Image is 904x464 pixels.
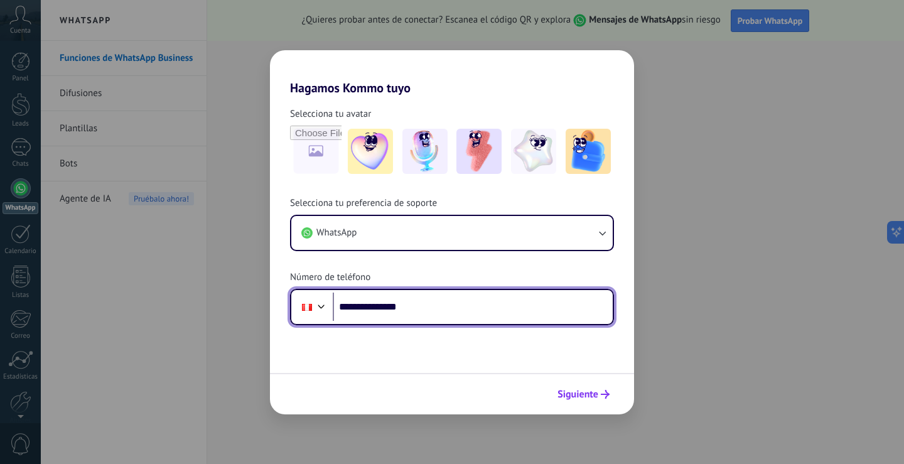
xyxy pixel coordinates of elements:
[316,227,357,239] span: WhatsApp
[511,129,556,174] img: -4.jpeg
[290,108,371,121] span: Selecciona tu avatar
[290,271,370,284] span: Número de teléfono
[295,294,319,320] div: Peru: + 51
[402,129,448,174] img: -2.jpeg
[566,129,611,174] img: -5.jpeg
[557,390,598,399] span: Siguiente
[348,129,393,174] img: -1.jpeg
[456,129,502,174] img: -3.jpeg
[290,197,437,210] span: Selecciona tu preferencia de soporte
[270,50,634,95] h2: Hagamos Kommo tuyo
[291,216,613,250] button: WhatsApp
[552,384,615,405] button: Siguiente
